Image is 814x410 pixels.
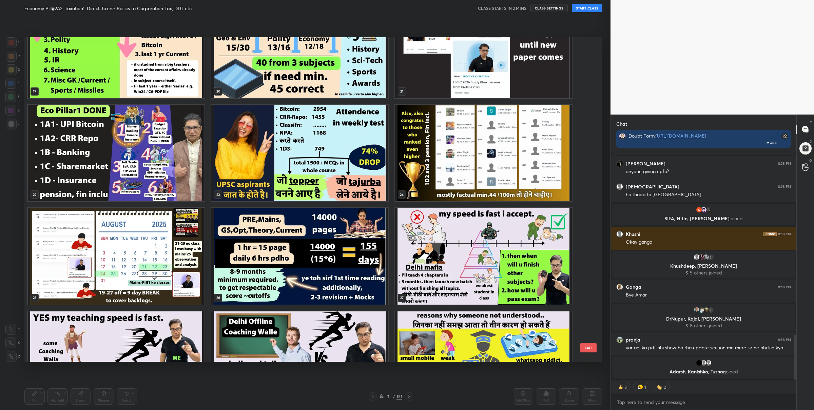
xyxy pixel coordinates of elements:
[628,133,767,139] div: Doubt Form:
[6,51,20,62] div: 2
[616,284,623,290] img: ef3ed5b13d2a48cc9d3fb4af8859dba8.jpg
[580,343,597,352] button: EXIT
[663,384,666,390] div: 2
[611,152,796,380] div: grid
[693,307,700,313] img: 18479abcc5f3470fb838a19b94ed8c9d.jpg
[725,368,738,375] span: joined
[810,139,812,144] p: D
[619,133,626,140] img: 60d1215eb01f418a8ad72f0857a970c6.jpg
[393,394,395,398] div: /
[211,105,388,201] img: 1756999616NRSLUL.pdf
[778,185,791,189] div: 8:58 PM
[617,316,791,322] p: DrNupur, Kajal, [PERSON_NAME]
[705,206,712,213] img: ce4e09316e5d4f4e9b4c272f79330144.jpg
[6,37,19,48] div: 1
[778,162,791,166] div: 8:58 PM
[5,78,20,89] div: 4
[809,158,812,163] p: G
[703,307,710,313] img: 3
[611,115,633,133] p: Chat
[5,337,20,348] div: X
[698,254,705,261] img: cf97c641fd714e97b2455db02f0418c3.jpg
[626,337,642,343] h6: pranjal
[708,307,714,313] div: 8
[395,208,572,305] img: 1756999616NRSLUL.pdf
[24,37,590,362] div: grid
[28,105,205,201] img: 1756999616NRSLUL.pdf
[778,232,791,236] div: 8:58 PM
[24,5,192,12] h4: Economy Pill#2A2: Taxation1: Direct Taxes- Basics to Corporation Tax, DDT etc
[778,285,791,289] div: 8:58 PM
[616,160,623,167] img: 762e100f72134a5c8350449df4e0aec5.jpg
[637,384,644,390] img: thinking_face.png
[28,208,205,305] img: 1756999616NRSLUL.pdf
[28,2,205,98] img: 1756999616NRSLUL.pdf
[626,231,640,237] h6: Khushi
[767,140,777,145] div: More
[617,369,791,374] p: Adarsh, Kanishka, Tushar
[624,384,627,390] div: 8
[617,216,791,221] p: SIFA, Nitin, [PERSON_NAME]
[385,394,392,398] div: 2
[5,105,20,116] div: 6
[28,311,205,408] img: 1756999616NRSLUL.pdf
[656,132,706,139] a: [URL][DOMAIN_NAME]
[395,105,572,201] img: 1756999616NRSLUL.pdf
[616,336,623,343] img: e45aa4cfc84e43a3a318e55e81f7b906.jpg
[693,254,700,261] img: default.png
[5,324,20,335] div: C
[810,120,812,125] p: T
[617,323,791,328] p: & 8 others joined
[626,284,641,290] h6: Ganga
[626,191,791,198] div: ha thoda to [GEOGRAPHIC_DATA]
[395,2,572,98] img: 1756999616NRSLUL.pdf
[703,254,710,261] img: fb47c28049e04bbdbdd8e346d2c75a49.jpg
[395,311,572,408] img: 1756999616NRSLUL.pdf
[211,208,388,305] img: 1756999616NRSLUL.pdf
[626,161,665,167] h6: [PERSON_NAME]
[6,351,20,362] div: Z
[616,183,623,190] img: default.png
[626,168,791,175] div: anyone giving epfo?
[626,292,791,299] div: Bye Amar
[6,64,20,75] div: 3
[626,184,679,190] h6: [DEMOGRAPHIC_DATA]
[626,239,791,246] div: Okay ganga
[5,91,20,102] div: 5
[617,263,791,269] p: Khushdeep, [PERSON_NAME]
[617,270,791,275] p: & 5 others joined
[700,206,707,213] img: 42371327_7B02A932-FB53-4B41-9A14-656665D229CA.png
[617,384,624,390] img: thumbs_up.png
[626,345,791,351] div: yar aaj ka pdf nhi show ho rha update section me mere sir ne nhi kia kya
[211,311,388,408] img: 1756999616NRSLUL.pdf
[696,206,702,213] img: 84380f48be2b4284a84b2a41cea8fbc7.99702324_3
[644,384,646,390] div: 1
[6,119,20,129] div: 7
[530,4,568,12] button: CLASS SETTINGS
[696,360,702,366] img: 1278f08c379445e189b427bd9371bd36.jpg
[478,5,526,11] h5: CLASS STARTS IN 2 MINS
[700,360,707,366] img: default.png
[572,4,602,12] button: START CLASS
[708,254,714,261] div: 5
[616,231,623,238] img: default.png
[657,384,663,390] img: waving_hand.png
[778,338,791,342] div: 8:58 PM
[763,232,777,236] img: iconic-dark.1390631f.png
[698,307,705,313] img: 9f50603b572641a082923a3f7b6f53f6.12590306_
[705,360,712,366] img: default.png
[396,393,402,399] div: 151
[211,2,388,98] img: 1756999616NRSLUL.pdf
[730,215,743,222] span: joined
